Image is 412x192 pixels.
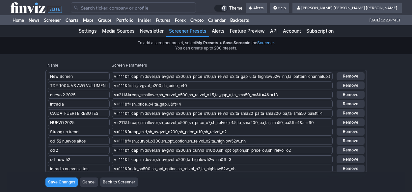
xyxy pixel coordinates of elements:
[63,15,81,25] a: Charts
[246,3,267,13] a: Alerts
[206,15,228,25] a: Calendar
[209,25,227,37] a: Alerts
[81,15,96,25] a: Maps
[292,3,402,13] a: [PERSON_NAME].[PERSON_NAME].[PERSON_NAME]
[370,15,400,25] span: [DATE] 12:28 PM ET
[337,155,365,163] button: Remove
[337,91,365,99] button: Remove
[45,177,78,187] input: Save Changes
[267,25,280,37] a: API
[188,15,206,25] a: Crypto
[304,25,336,37] a: Subscription
[337,118,365,126] button: Remove
[166,25,209,37] a: Screener Presets
[10,15,26,25] a: Home
[114,15,136,25] a: Portfolio
[96,15,114,25] a: Groups
[42,15,63,25] a: Screener
[337,165,365,173] button: Remove
[136,15,153,25] a: Insider
[270,3,289,13] a: Help
[227,25,267,37] a: Feature Preview
[280,25,304,37] a: Account
[214,5,242,12] a: Theme
[229,5,242,12] span: Theme
[337,81,365,89] button: Remove
[80,177,98,187] input: Cancel
[153,15,173,25] a: Futures
[45,61,110,70] th: Name
[99,25,137,37] a: Media Sources
[301,5,397,10] span: [PERSON_NAME].[PERSON_NAME].[PERSON_NAME]
[337,128,365,136] button: Remove
[337,146,365,154] button: Remove
[71,2,196,13] input: Search
[196,40,247,45] b: My Presets > Save Screen
[337,72,365,80] button: Remove
[228,15,251,25] a: Backtests
[337,109,365,117] button: Remove
[173,15,188,25] a: Forex
[257,40,274,45] a: Screener
[76,25,99,37] a: Settings
[337,100,365,108] button: Remove
[137,25,166,37] a: Newsletter
[110,61,335,70] th: Screen Parameters
[337,137,365,145] button: Remove
[100,177,138,187] input: Back to Screener
[26,15,42,25] a: News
